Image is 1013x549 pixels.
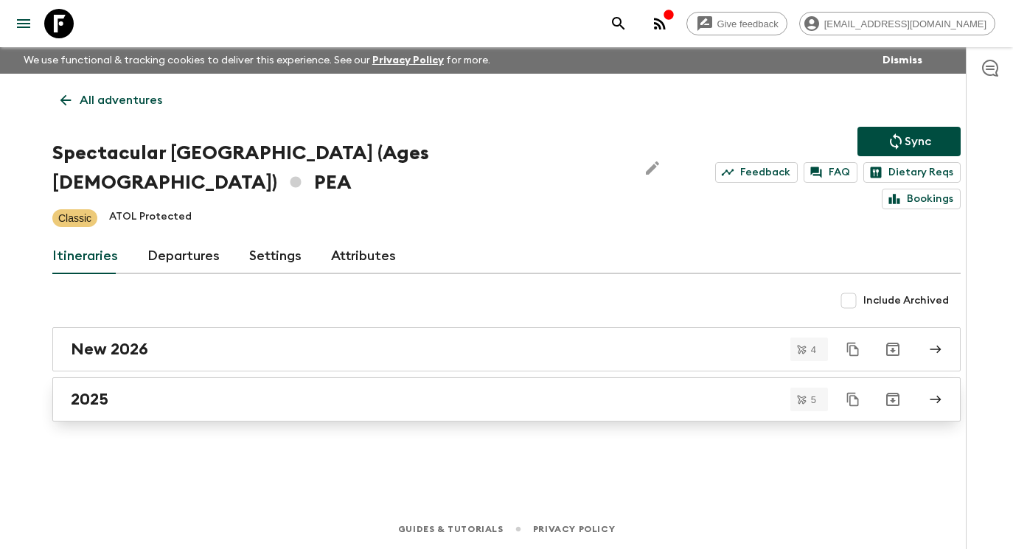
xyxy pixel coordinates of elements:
button: Duplicate [840,336,866,363]
button: Dismiss [879,50,926,71]
span: [EMAIL_ADDRESS][DOMAIN_NAME] [816,18,995,29]
button: Edit Adventure Title [638,139,667,197]
button: search adventures [604,9,633,38]
a: 2025 [52,377,961,422]
a: Dietary Reqs [863,162,961,183]
a: Itineraries [52,239,118,274]
p: All adventures [80,91,162,109]
p: Sync [905,133,931,150]
span: 4 [802,345,825,354]
a: FAQ [804,162,857,183]
a: Settings [249,239,302,274]
h1: Spectacular [GEOGRAPHIC_DATA] (Ages [DEMOGRAPHIC_DATA]) PEA [52,139,626,197]
a: Privacy Policy [372,55,444,66]
h2: 2025 [71,390,108,409]
a: Bookings [882,189,961,209]
a: New 2026 [52,327,961,371]
p: We use functional & tracking cookies to deliver this experience. See our for more. [18,47,496,74]
button: menu [9,9,38,38]
a: Privacy Policy [533,521,615,537]
span: 5 [802,395,825,405]
button: Archive [878,385,908,414]
button: Archive [878,335,908,364]
a: Give feedback [686,12,787,35]
button: Sync adventure departures to the booking engine [857,127,961,156]
a: Departures [147,239,220,274]
button: Duplicate [840,386,866,413]
div: [EMAIL_ADDRESS][DOMAIN_NAME] [799,12,995,35]
a: Guides & Tutorials [398,521,504,537]
span: Give feedback [709,18,787,29]
a: All adventures [52,85,170,115]
span: Include Archived [863,293,949,308]
p: Classic [58,211,91,225]
a: Feedback [715,162,798,183]
p: ATOL Protected [109,209,192,227]
a: Attributes [331,239,396,274]
h2: New 2026 [71,340,148,359]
